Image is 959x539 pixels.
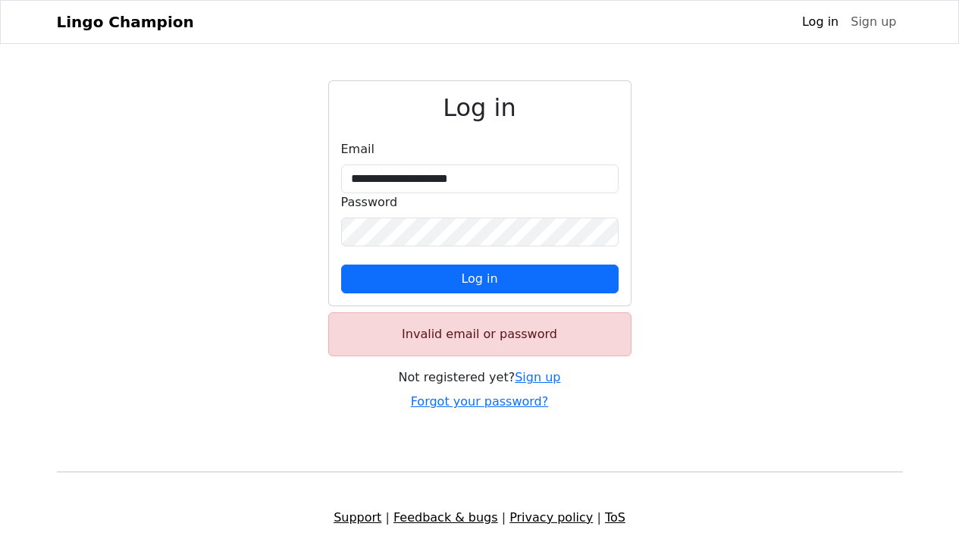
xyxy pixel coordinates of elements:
a: Privacy policy [509,510,593,525]
h2: Log in [341,93,619,122]
label: Email [341,140,375,158]
div: Not registered yet? [328,368,631,387]
span: Log in [461,271,497,286]
div: | | | [48,509,912,527]
a: Sign up [845,7,902,37]
div: Invalid email or password [328,312,631,356]
label: Password [341,193,398,212]
a: Sign up [515,370,560,384]
a: Log in [796,7,845,37]
a: Lingo Champion [57,7,194,37]
a: ToS [605,510,625,525]
a: Support [334,510,381,525]
a: Feedback & bugs [393,510,498,525]
a: Forgot your password? [411,394,549,409]
button: Log in [341,265,619,293]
